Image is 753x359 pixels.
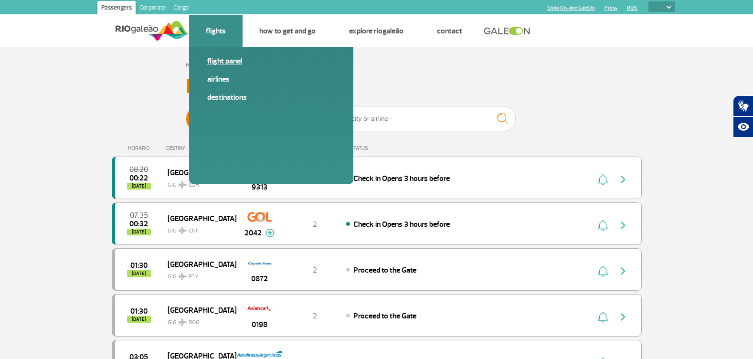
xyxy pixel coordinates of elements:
a: RQS [627,5,637,11]
div: STATUS [346,145,424,151]
span: [GEOGRAPHIC_DATA] [168,166,229,179]
input: Flight, city or airline [325,106,516,131]
span: 2 [313,311,317,321]
span: CNF [189,227,199,235]
span: PTY [189,273,198,281]
span: 2 [313,265,317,275]
span: [DATE] [127,229,151,235]
button: Abrir recursos assistivos. [733,116,753,137]
span: 2025-10-01 01:30:00 [130,262,148,269]
span: GIG [168,313,229,327]
img: seta-direita-painel-voo.svg [617,265,629,277]
span: [DATE] [127,316,151,323]
span: Check in Opens 3 hours before [353,174,450,183]
img: destiny_airplane.svg [179,273,187,280]
a: Cargo [170,1,192,16]
span: Proceed to the Gate [353,311,416,321]
span: BOG [189,318,200,327]
a: Explore RIOgaleão [349,26,403,36]
img: seta-direita-painel-voo.svg [617,311,629,323]
span: 2025-10-01 00:32:00 [129,221,148,227]
span: [GEOGRAPHIC_DATA] [168,304,229,316]
a: Contact [437,26,462,36]
img: mais-info-painel-voo.svg [265,229,275,237]
span: 0872 [251,273,268,285]
span: 0198 [252,319,267,330]
span: [GEOGRAPHIC_DATA] [168,212,229,224]
a: Shop On-line GaleOn [547,5,595,11]
img: sino-painel-voo.svg [598,265,608,277]
a: Airlines [207,74,335,84]
img: destiny_airplane.svg [179,227,187,234]
span: GIG [168,267,229,281]
div: HORÁRIO [115,145,167,151]
img: destiny_airplane.svg [179,181,187,189]
a: Press [605,5,617,11]
span: 2025-10-01 01:30:00 [130,308,148,315]
span: 2042 [244,227,262,239]
a: Destinations [207,92,335,103]
img: sino-painel-voo.svg [598,174,608,185]
div: Plugin de acessibilidade da Hand Talk. [733,95,753,137]
span: 2025-10-01 00:22:00 [129,175,148,181]
img: seta-direita-painel-voo.svg [617,174,629,185]
img: seta-direita-painel-voo.svg [617,220,629,231]
span: GIG [168,176,229,190]
span: 2 [313,220,317,229]
span: [DATE] [127,270,151,277]
div: DESTINY [166,145,236,151]
a: Flights [206,26,226,36]
a: Home page [186,62,213,69]
span: [GEOGRAPHIC_DATA] [168,258,229,270]
span: 2025-10-01 08:20:00 [129,166,148,173]
a: How to get and go [259,26,316,36]
h3: Flight Panel [186,75,568,99]
span: Proceed to the Gate [353,265,416,275]
img: destiny_airplane.svg [179,318,187,326]
span: [DATE] [127,183,151,190]
span: 2025-10-01 07:35:00 [130,212,148,219]
button: Abrir tradutor de língua de sinais. [733,95,753,116]
img: sino-painel-voo.svg [598,220,608,231]
span: CGH [189,181,199,190]
img: sino-painel-voo.svg [598,311,608,323]
a: Corporate [136,1,170,16]
span: GIG [168,222,229,235]
span: 9313 [252,181,267,193]
span: Check in Opens 3 hours before [353,220,450,229]
a: Passengers [97,1,136,16]
a: Flight panel [207,56,335,66]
